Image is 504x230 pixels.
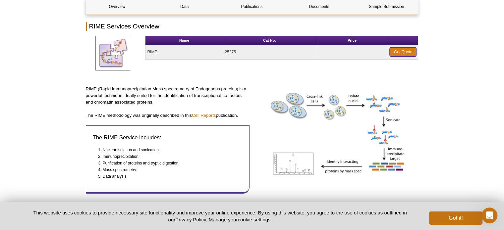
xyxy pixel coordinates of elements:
th: Cat No. [223,36,316,45]
td: 25275 [223,45,316,59]
h2: RIME Services Overview [86,22,419,31]
li: Nuclear isolation and sonication. [103,147,237,153]
li: Purification of proteins and tryptic digestion. [103,160,237,166]
p: The RIME methodology was originally described in this publication. [86,112,250,119]
h3: The RIME Service includes: [93,134,243,142]
li: Immunoprecipitation. [103,153,237,160]
iframe: Intercom live chat [481,207,497,223]
th: Name [145,36,223,45]
p: This website uses cookies to provide necessary site functionality and improve your online experie... [22,209,419,223]
a: Privacy Policy [175,217,206,222]
button: cookie settings [238,217,270,222]
p: RIME (Rapid Immunoprecipitation Mass spectrometry of Endogenous proteins) is a powerful technique... [86,86,250,106]
td: RIME [145,45,223,59]
a: Cell Reports [192,113,216,118]
th: Price [316,36,388,45]
li: Mass spectrometry. [103,166,237,173]
li: Data analysis. [103,173,237,180]
a: Get Quote [390,47,416,57]
img: RIME Method [266,86,407,184]
button: Got it! [429,211,482,225]
img: RIME Service [95,36,130,70]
